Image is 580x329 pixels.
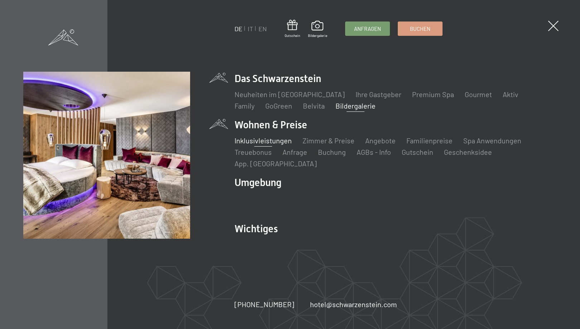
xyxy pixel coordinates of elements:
[285,20,300,38] a: Gutschein
[402,148,433,156] a: Gutschein
[235,101,255,110] a: Family
[406,136,453,145] a: Familienpreise
[282,148,307,156] a: Anfrage
[503,90,518,99] a: Aktiv
[308,33,327,38] span: Bildergalerie
[354,25,381,33] span: Anfragen
[318,148,346,156] a: Buchung
[235,159,317,168] a: App. [GEOGRAPHIC_DATA]
[265,101,292,110] a: GoGreen
[235,90,345,99] a: Neuheiten im [GEOGRAPHIC_DATA]
[356,90,401,99] a: Ihre Gastgeber
[398,22,442,35] a: Buchen
[235,25,242,33] a: DE
[365,136,396,145] a: Angebote
[258,25,267,33] a: EN
[303,101,325,110] a: Belvita
[357,148,391,156] a: AGBs - Info
[345,22,390,35] a: Anfragen
[235,299,294,309] a: [PHONE_NUMBER]
[463,136,521,145] a: Spa Anwendungen
[235,300,294,309] span: [PHONE_NUMBER]
[308,21,327,38] a: Bildergalerie
[412,90,454,99] a: Premium Spa
[465,90,492,99] a: Gourmet
[235,148,272,156] a: Treuebonus
[285,33,300,38] span: Gutschein
[235,136,292,145] a: Inklusivleistungen
[335,101,376,110] a: Bildergalerie
[303,136,354,145] a: Zimmer & Preise
[310,299,397,309] a: hotel@schwarzenstein.com
[444,148,492,156] a: Geschenksidee
[248,25,253,33] a: IT
[410,25,430,33] span: Buchen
